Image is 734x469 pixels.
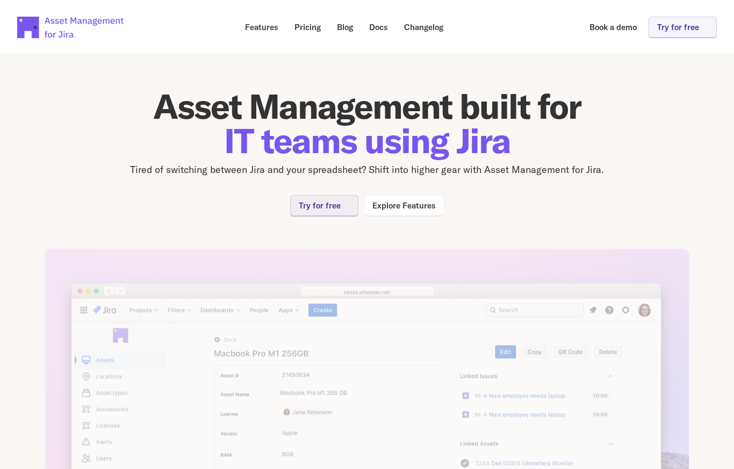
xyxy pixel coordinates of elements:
[299,201,341,210] p: Try for free
[372,201,436,210] p: Explore Features
[45,89,689,158] h1: Asset Management built for
[364,195,444,216] a: Explore Features
[238,17,286,38] a: Features
[589,23,637,31] p: Book a demo
[287,17,328,38] a: Pricing
[294,23,321,31] p: Pricing
[362,17,395,38] a: Docs
[649,17,717,38] a: Try for free
[404,23,443,31] p: Changelog
[329,17,361,38] a: Blog
[397,17,451,38] a: Changelog
[290,195,358,216] a: Try for free
[245,23,278,31] p: Features
[45,162,689,178] p: Tired of switching between Jira and your spreadsheet? Shift into higher gear with Asset Managemen...
[224,119,510,162] span: IT teams using Jira
[337,23,353,31] p: Blog
[657,23,699,31] p: Try for free
[369,23,388,31] p: Docs
[582,17,644,38] a: Book a demo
